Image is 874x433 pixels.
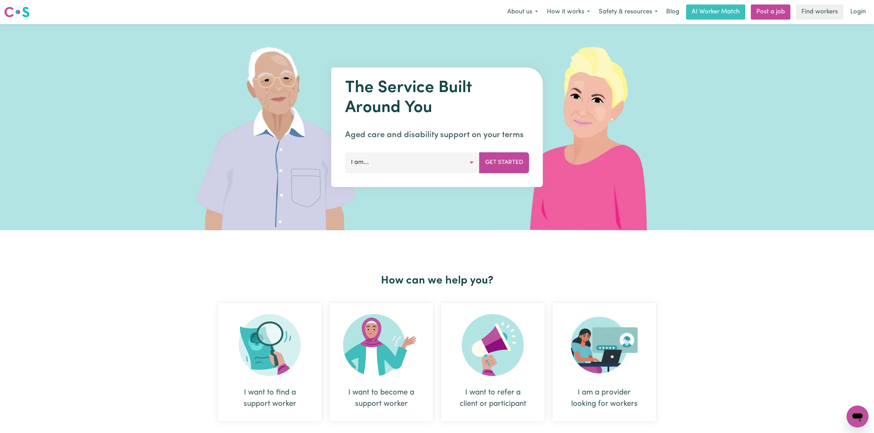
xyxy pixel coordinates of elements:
a: AI Worker Match [686,4,745,20]
h2: How can we help you? [214,274,660,287]
a: Blog [662,4,683,20]
a: Login [846,4,870,20]
div: I want to refer a client or participant [441,303,544,421]
img: Provider [571,314,638,376]
a: Find workers [796,4,843,20]
img: Search [239,314,301,376]
h1: The Service Built Around You [345,78,529,118]
img: Careseekers logo [4,6,30,18]
div: I am a provider looking for workers [569,387,639,410]
div: I want to refer a client or participant [458,387,528,410]
iframe: Button to launch messaging window [846,406,868,428]
div: I am a provider looking for workers [553,303,656,421]
button: About us [503,5,542,19]
p: Aged care and disability support on your terms [345,129,529,141]
div: I want to become a support worker [330,303,433,421]
button: I am... [345,152,480,173]
a: Post a job [751,4,790,20]
img: Become Worker [343,314,419,376]
div: I want to become a support worker [346,387,416,410]
a: Careseekers logo [4,4,30,20]
button: How it works [542,5,594,19]
button: Safety & resources [594,5,662,19]
img: Refer [462,314,524,376]
div: I want to find a support worker [235,387,305,410]
div: I want to find a support worker [218,303,321,421]
button: Get Started [479,152,529,173]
